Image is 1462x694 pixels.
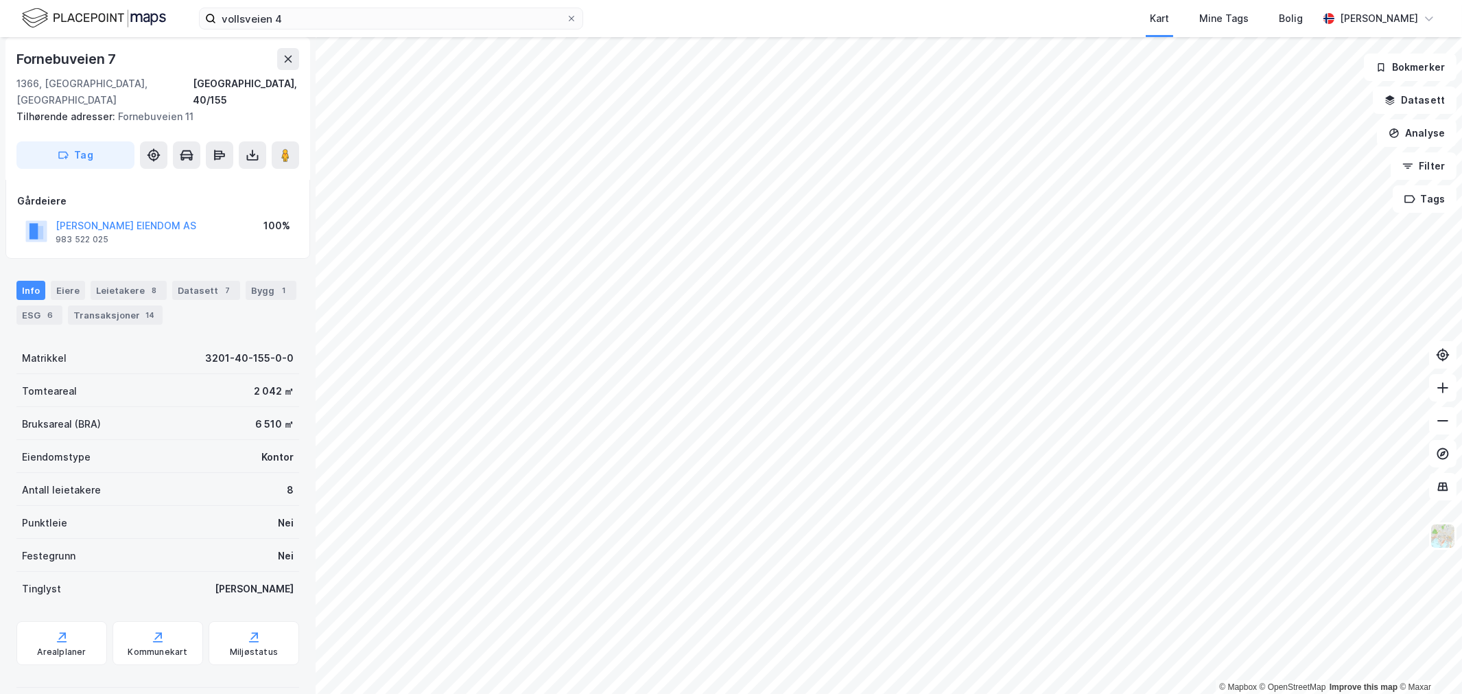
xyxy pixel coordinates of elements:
div: Nei [278,548,294,564]
button: Tags [1393,185,1457,213]
div: Matrikkel [22,350,67,367]
div: Fornebuveien 11 [16,108,288,125]
button: Filter [1391,152,1457,180]
div: Leietakere [91,281,167,300]
div: [PERSON_NAME] [1340,10,1418,27]
div: Nei [278,515,294,531]
div: 3201-40-155-0-0 [205,350,294,367]
button: Bokmerker [1364,54,1457,81]
div: 100% [263,218,290,234]
div: Bygg [246,281,296,300]
div: [PERSON_NAME] [215,581,294,597]
div: 8 [287,482,294,498]
div: Eiendomstype [22,449,91,465]
div: Arealplaner [37,647,86,658]
input: Søk på adresse, matrikkel, gårdeiere, leietakere eller personer [216,8,566,29]
div: Info [16,281,45,300]
div: [GEOGRAPHIC_DATA], 40/155 [193,76,299,108]
div: Antall leietakere [22,482,101,498]
div: Mine Tags [1199,10,1249,27]
div: Bruksareal (BRA) [22,416,101,432]
div: 6 [43,308,57,322]
div: Tinglyst [22,581,61,597]
div: Tomteareal [22,383,77,400]
div: Kontor [261,449,294,465]
button: Datasett [1373,86,1457,114]
a: OpenStreetMap [1260,682,1326,692]
div: Eiere [51,281,85,300]
div: Kart [1150,10,1169,27]
div: Miljøstatus [230,647,278,658]
img: logo.f888ab2527a4732fd821a326f86c7f29.svg [22,6,166,30]
button: Tag [16,141,134,169]
div: ESG [16,305,62,325]
span: Tilhørende adresser: [16,111,118,122]
div: 1 [277,284,291,297]
div: Kommunekart [128,647,187,658]
div: Kontrollprogram for chat [1393,628,1462,694]
button: Analyse [1377,119,1457,147]
a: Mapbox [1219,682,1257,692]
div: 14 [143,308,157,322]
a: Improve this map [1330,682,1398,692]
div: Fornebuveien 7 [16,48,119,70]
div: 2 042 ㎡ [254,383,294,400]
iframe: Chat Widget [1393,628,1462,694]
div: 983 522 025 [56,234,108,245]
div: Bolig [1279,10,1303,27]
div: Festegrunn [22,548,75,564]
div: 7 [221,284,235,297]
div: Gårdeiere [17,193,298,209]
div: Punktleie [22,515,67,531]
img: Z [1430,523,1456,549]
div: Transaksjoner [68,305,163,325]
div: Datasett [172,281,240,300]
div: 8 [148,284,161,297]
div: 6 510 ㎡ [255,416,294,432]
div: 1366, [GEOGRAPHIC_DATA], [GEOGRAPHIC_DATA] [16,76,193,108]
